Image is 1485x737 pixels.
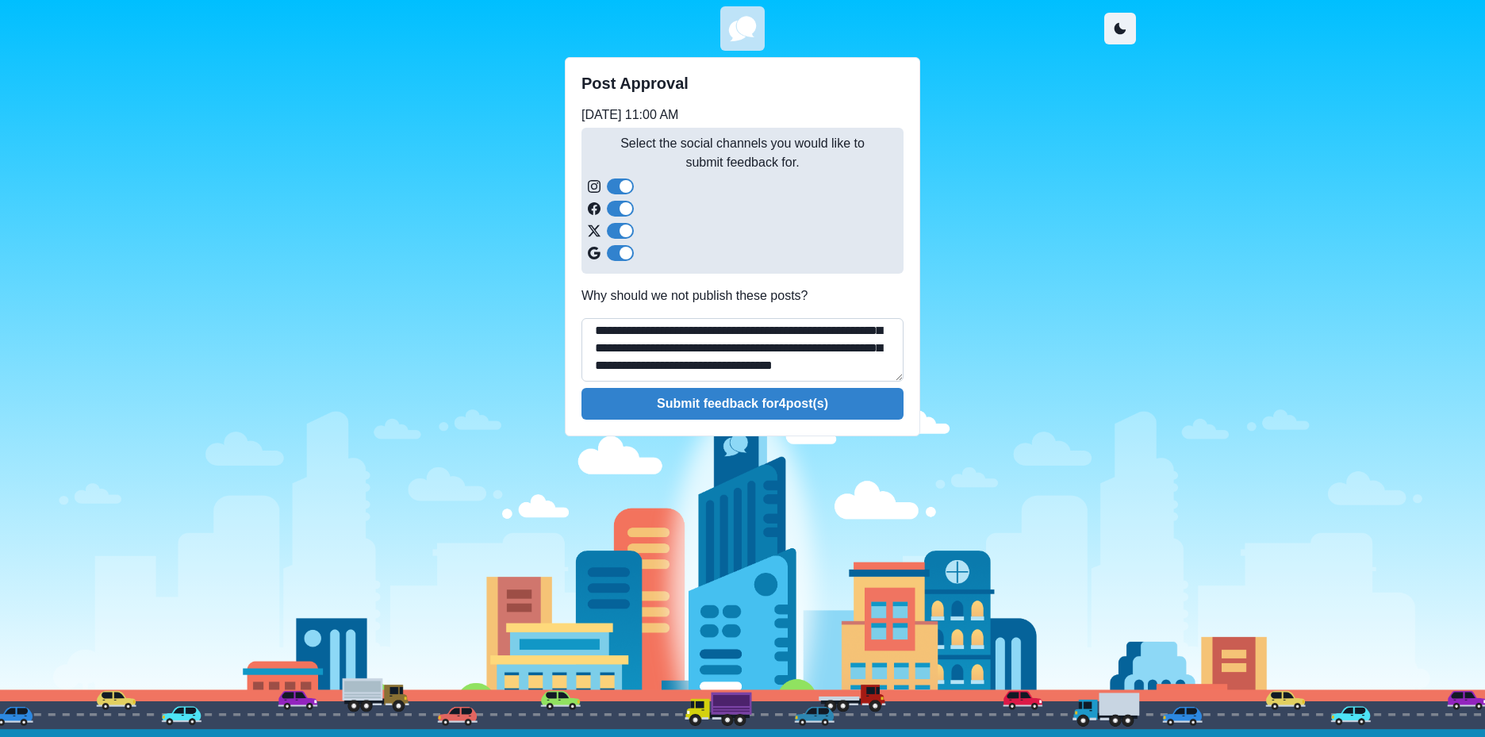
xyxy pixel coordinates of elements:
[581,286,904,305] p: Why should we not publish these posts?
[581,106,904,125] p: [DATE] 11:00 AM
[1104,13,1136,44] button: Toggle Mode
[581,388,904,420] button: Submit feedback for4post(s)
[723,10,762,48] img: u8dYElcwoIgCIIgCIIgCIIgCIIgCIIgCIIgCIIgCIIgCIIgCIIgCIIgCIIgCIIgCIKgBfgfhTKg+uHK8RYAAAAASUVORK5CYII=
[588,134,897,172] p: Select the social channels you would like to submit feedback for.
[581,74,904,93] h2: Post Approval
